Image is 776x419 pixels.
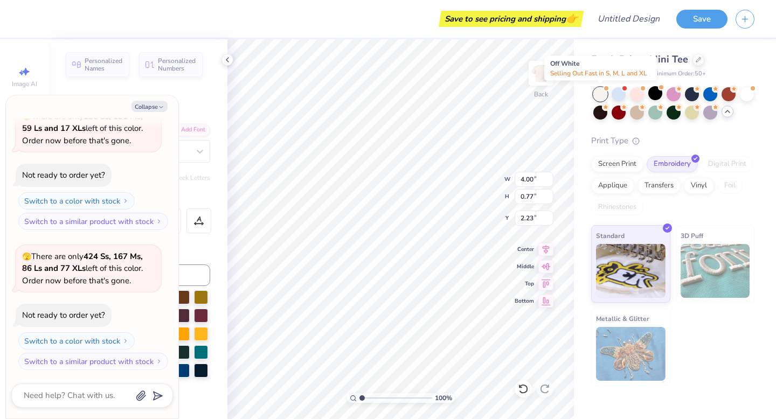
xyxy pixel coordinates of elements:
div: Back [534,89,548,99]
button: Switch to a color with stock [18,332,135,350]
span: Standard [596,230,625,241]
button: Save [676,10,727,29]
div: Print Type [591,135,754,147]
img: Switch to a similar product with stock [156,218,162,225]
span: There are only left of this color. Order now before that's gone. [22,111,143,146]
div: Applique [591,178,634,194]
div: Embroidery [647,156,698,172]
span: Minimum Order: 50 + [652,69,706,79]
span: Center [515,246,534,253]
div: Save to see pricing and shipping [441,11,581,27]
div: Add Font [168,124,210,136]
span: There are only left of this color. Order now before that's gone. [22,251,143,286]
div: Foil [717,178,743,194]
div: Vinyl [684,178,714,194]
div: Digital Print [701,156,753,172]
span: Selling Out Fast in S, M, L and XL [550,69,647,78]
div: Rhinestones [591,199,643,215]
button: Switch to a similar product with stock [18,353,168,370]
span: Image AI [12,80,37,88]
input: Untitled Design [589,8,668,30]
img: Switch to a color with stock [122,198,129,204]
button: Collapse [131,101,168,112]
span: 3D Puff [681,230,703,241]
span: Personalized Names [85,57,123,72]
span: 🫣 [22,111,31,122]
span: Top [515,280,534,288]
div: Transfers [638,178,681,194]
img: Switch to a similar product with stock [156,358,162,365]
img: Back [530,62,552,84]
span: Middle [515,263,534,270]
div: Not ready to order yet? [22,170,105,180]
button: Switch to a similar product with stock [18,213,168,230]
button: Switch to a color with stock [18,192,135,210]
div: Not ready to order yet? [22,310,105,320]
img: Standard [596,244,666,298]
span: Personalized Numbers [158,57,196,72]
span: 🫣 [22,252,31,262]
img: Metallic & Glitter [596,327,666,381]
span: 👉 [566,12,578,25]
span: Metallic & Glitter [596,313,649,324]
div: Screen Print [591,156,643,172]
img: 3D Puff [681,244,750,298]
div: Off White [544,56,657,81]
img: Switch to a color with stock [122,338,129,344]
span: 100 % [435,393,452,403]
span: Bottom [515,297,534,305]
